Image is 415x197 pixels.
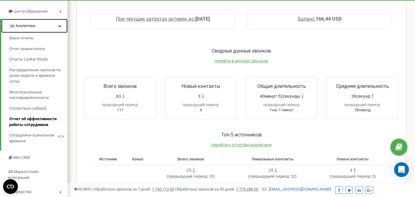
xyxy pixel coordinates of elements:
[200,108,202,112] span: 6
[166,174,215,179] span: ( 52 )
[9,67,65,85] span: Распределение звонков по дням недели и времени суток
[298,16,316,22] span: Баланс:
[152,187,174,191] u: 1 760 712,00
[13,155,30,160] span: Mini CRM
[15,23,35,28] span: Аналитика
[351,93,370,99] span: 39секунд
[9,106,46,112] span: Статистика callback
[116,16,195,22] span: При текущих затратах активен до:
[260,93,300,99] span: 40минут 52секунды
[116,93,121,99] span: 63
[252,157,294,161] span: Уникальные контакты
[9,116,65,128] span: Отчет об эффективности работы сотрудников
[182,83,220,89] span: Новые контакты
[14,9,48,14] span: Центр обращений
[186,167,191,174] div: 25
[336,83,389,89] span: Средняя длительность
[394,162,409,177] div: Open Intercom Messenger
[182,103,219,107] span: предыдущий период:
[354,108,370,112] span: 38секунд
[9,132,58,144] span: Сотрудники в реальном времени
[331,174,371,179] span: предыдущий период:
[175,187,258,191] span: Обработано звонков за 30 дней :
[9,44,68,54] a: Отчет маркетолога
[221,132,262,138] span: Toп-5 источников
[9,57,48,62] span: Отчеты Looker Studio
[9,65,68,87] a: Распределение звонков по дням недели и времени суток
[263,103,300,107] span: предыдущий период:
[102,103,139,107] span: предыдущий период:
[168,174,208,179] span: предыдущий период:
[257,83,306,89] span: Общая длительность
[298,16,342,22] a: Баланс:166,44 USD
[344,103,381,107] span: предыдущий период:
[236,187,258,191] u: 7 775 288,00
[8,169,39,180] span: Маркетплейс интеграций
[117,108,123,112] span: 111
[198,93,201,99] span: 3
[74,187,92,191] span: 99,989%
[9,33,68,44] a: Ваши отчеты
[268,167,273,174] div: 25
[178,157,204,161] span: Всего звонков
[9,130,68,146] a: Сотрудники в реальном времениNEW
[132,157,143,161] span: Канал
[262,187,331,191] a: [EMAIL_ADDRESS][DOMAIN_NAME]
[99,157,117,161] span: Источник
[9,89,65,101] span: Многоканальные последовательности
[1,19,68,33] a: Аналитика
[211,142,272,147] a: перейти к отчетам аналитики
[249,174,290,179] span: предыдущий период:
[337,157,369,161] span: Новые контакты
[9,54,68,65] a: Отчеты Looker Studio
[330,174,376,179] span: ( 3 )
[214,58,268,63] a: перейти в журнал звонков
[9,46,45,52] span: Отчет маркетолога
[3,179,18,194] button: Open CMP widget
[14,189,31,194] span: Средства
[269,108,294,112] span: 1час 11минут
[9,114,68,130] a: Отчет об эффективности работы сотрудников
[350,167,352,174] div: 4
[104,83,137,89] span: Всего звонков
[9,35,34,41] span: Ваши отчеты
[212,48,271,54] span: Сводные данные звонков
[116,16,210,22] a: При текущих затратах активен до:[DATE]
[9,103,68,114] a: Статистика callback
[93,187,174,191] span: Обработано звонков за 7 дней :
[9,87,68,103] a: Многоканальные последовательности
[248,174,297,179] span: ( 52 )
